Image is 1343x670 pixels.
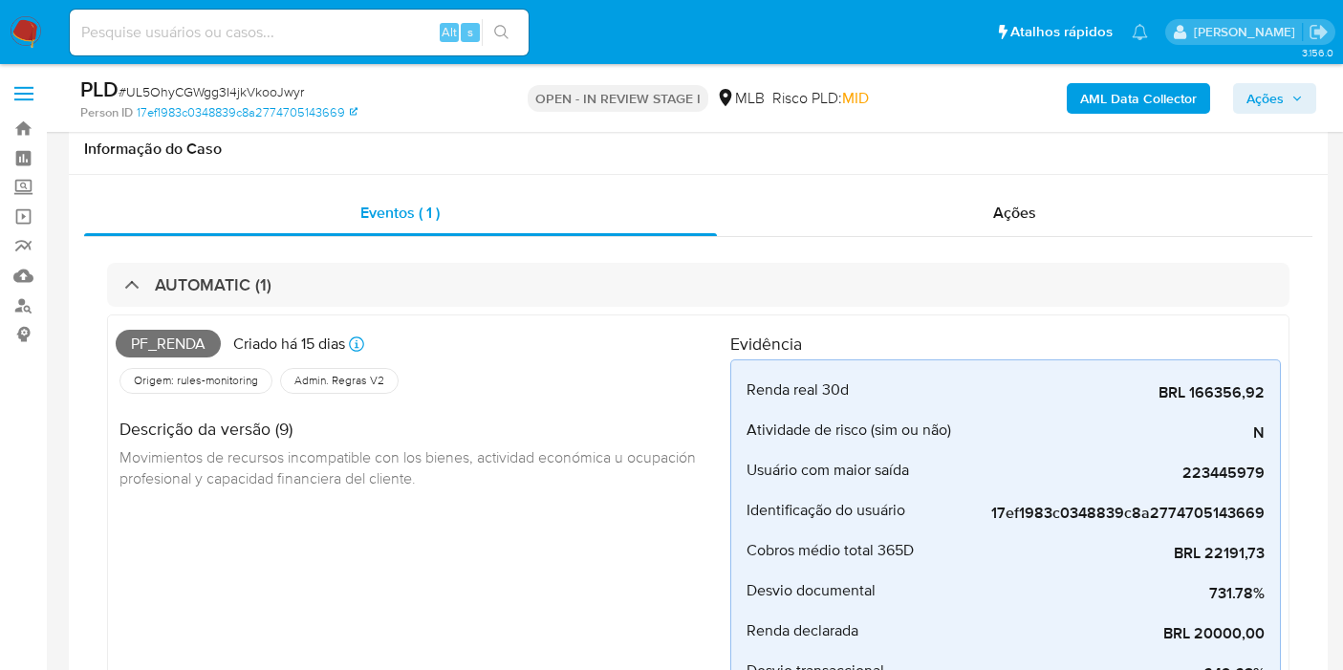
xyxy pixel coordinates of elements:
[1246,83,1284,114] span: Ações
[1010,22,1113,42] span: Atalhos rápidos
[467,23,473,41] span: s
[84,140,1312,159] h1: Informação do Caso
[119,419,715,440] h4: Descrição da versão (9)
[137,104,357,121] a: 17ef1983c0348839c8a2774705143669
[842,87,869,109] span: MID
[772,88,869,109] span: Risco PLD:
[119,82,304,101] span: # UL5OhyCGWgg3I4jkVkooJwyr
[132,373,260,388] span: Origem: rules-monitoring
[1132,24,1148,40] a: Notificações
[70,20,529,45] input: Pesquise usuários ou casos...
[360,202,440,224] span: Eventos ( 1 )
[1067,83,1210,114] button: AML Data Collector
[442,23,457,41] span: Alt
[116,330,221,358] span: Pf_renda
[107,263,1289,307] div: AUTOMATIC (1)
[1309,22,1329,42] a: Sair
[1194,23,1302,41] p: lucas.barboza@mercadolivre.com
[1080,83,1197,114] b: AML Data Collector
[80,104,133,121] b: Person ID
[292,373,386,388] span: Admin. Regras V2
[233,334,345,355] p: Criado há 15 dias
[528,85,708,112] p: OPEN - IN REVIEW STAGE I
[993,202,1036,224] span: Ações
[716,88,765,109] div: MLB
[1233,83,1316,114] button: Ações
[119,446,700,488] span: Movimientos de recursos incompatible con los bienes, actividad económica u ocupación profesional ...
[80,74,119,104] b: PLD
[155,274,271,295] h3: AUTOMATIC (1)
[482,19,521,46] button: search-icon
